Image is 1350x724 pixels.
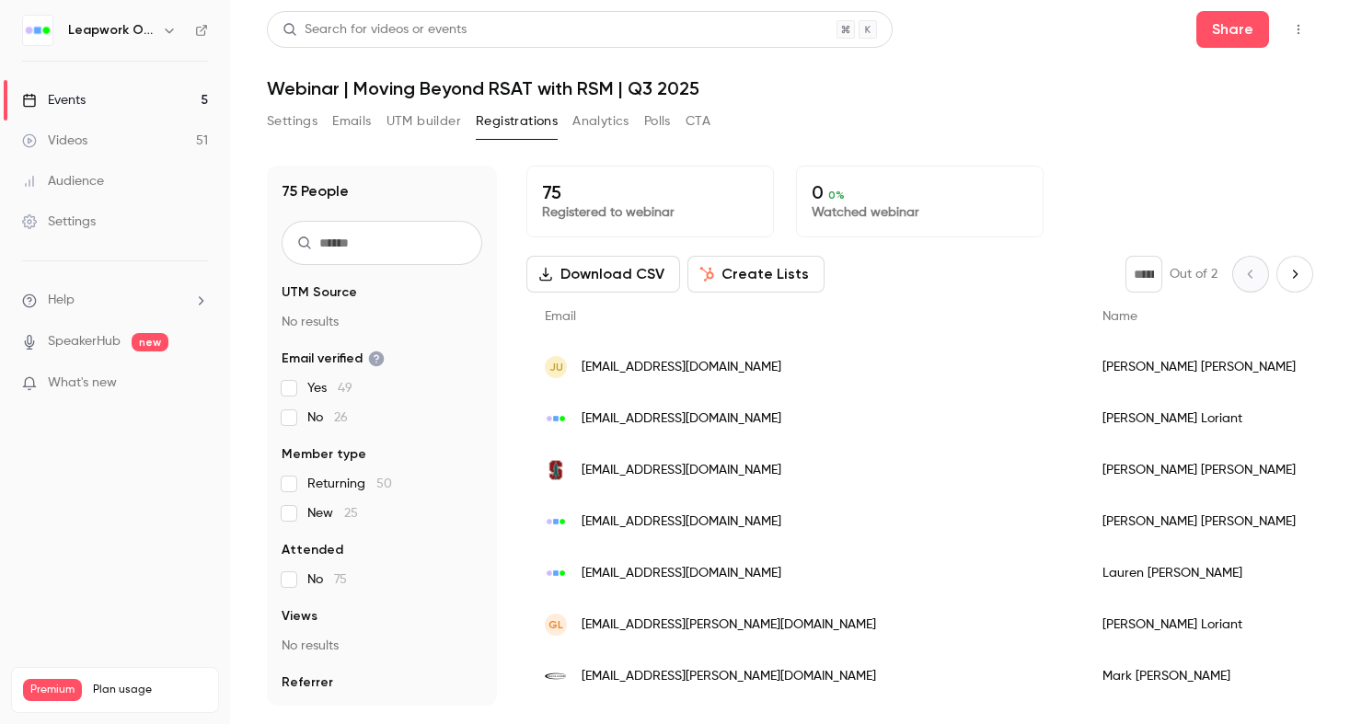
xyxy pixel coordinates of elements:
p: 0 [812,181,1028,203]
button: Analytics [572,107,629,136]
iframe: Noticeable Trigger [186,375,208,392]
p: No results [282,703,482,721]
span: Email verified [282,350,385,368]
img: alumni.stanford.edu [545,459,567,481]
h1: 75 People [282,180,349,202]
h6: Leapwork Online Event [68,21,155,40]
span: [EMAIL_ADDRESS][DOMAIN_NAME] [582,358,781,377]
button: Next page [1276,256,1313,293]
p: No results [282,637,482,655]
p: Out of 2 [1170,265,1217,283]
p: 75 [542,181,758,203]
span: [EMAIL_ADDRESS][DOMAIN_NAME] [582,564,781,583]
span: [EMAIL_ADDRESS][DOMAIN_NAME] [582,512,781,532]
button: Emails [332,107,371,136]
span: new [132,333,168,351]
div: Videos [22,132,87,150]
img: leapwork.com [545,511,567,533]
span: Email [545,310,576,323]
span: 75 [334,573,347,586]
button: Share [1196,11,1269,48]
button: Download CSV [526,256,680,293]
span: Returning [307,475,392,493]
div: Search for videos or events [283,20,467,40]
span: Help [48,291,75,310]
button: Registrations [476,107,558,136]
p: Watched webinar [812,203,1028,222]
span: 26 [334,411,348,424]
button: Create Lists [687,256,825,293]
span: [EMAIL_ADDRESS][PERSON_NAME][DOMAIN_NAME] [582,667,876,686]
span: No [307,570,347,589]
span: Name [1102,310,1137,323]
span: UTM Source [282,283,357,302]
span: 50 [376,477,392,490]
div: Events [22,91,86,109]
button: Polls [644,107,671,136]
div: Audience [22,172,104,190]
span: No [307,408,348,427]
div: Settings [22,213,96,231]
p: No results [282,313,482,331]
span: What's new [48,373,117,393]
button: Settings [267,107,317,136]
section: facet-groups [282,283,482,721]
span: [EMAIL_ADDRESS][PERSON_NAME][DOMAIN_NAME] [582,615,876,635]
button: CTA [686,107,710,136]
span: 25 [344,507,358,520]
span: [EMAIL_ADDRESS][DOMAIN_NAME] [582,409,781,429]
a: SpeakerHub [48,332,121,351]
button: UTM builder [387,107,461,136]
span: Premium [23,679,82,701]
span: New [307,504,358,523]
span: 0 % [828,189,845,201]
span: GL [548,616,563,633]
span: Referrer [282,673,333,692]
span: Views [282,607,317,626]
span: Yes [307,379,352,397]
span: Attended [282,541,343,559]
img: bailliegifford.com [545,665,567,687]
img: Leapwork Online Event [23,16,52,45]
p: Registered to webinar [542,203,758,222]
span: 49 [338,382,352,395]
img: leapwork.com [545,408,567,430]
span: Member type [282,445,366,464]
span: JU [549,359,563,375]
h1: Webinar | Moving Beyond RSAT with RSM | Q3 2025 [267,77,1313,99]
img: leapwork.com [545,562,567,584]
li: help-dropdown-opener [22,291,208,310]
span: [EMAIL_ADDRESS][DOMAIN_NAME] [582,461,781,480]
span: Plan usage [93,683,207,697]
